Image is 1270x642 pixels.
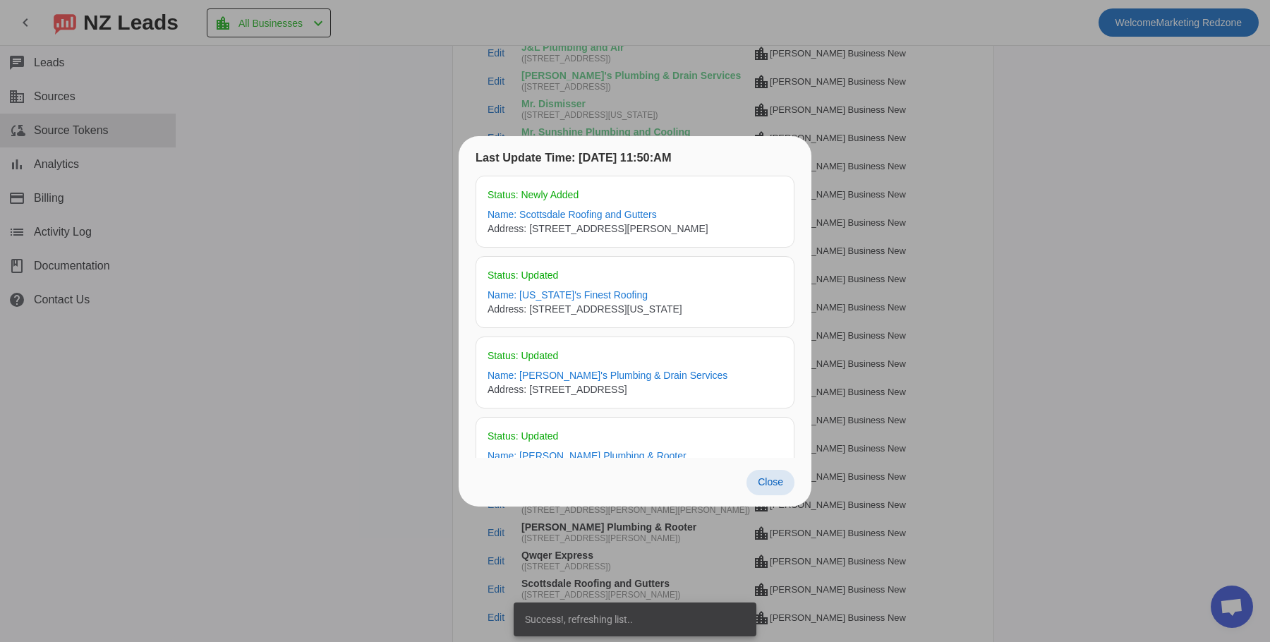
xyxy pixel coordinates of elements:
div: Status: Updated [488,429,782,443]
h3: Last Update Time: [DATE] 11:50:AM [476,150,794,164]
div: Status: Updated [488,268,782,282]
div: Address: [STREET_ADDRESS] [488,382,782,396]
div: Status: Updated [488,349,782,363]
div: Status: Newly Added [488,188,782,202]
div: Address: [STREET_ADDRESS][PERSON_NAME] [488,222,782,236]
a: Name: [PERSON_NAME] Plumbing & Rooter [488,449,782,463]
a: Name: [US_STATE]'s Finest Roofing [488,288,782,302]
a: Name: Scottsdale Roofing and Gutters [488,207,782,222]
div: Address: [STREET_ADDRESS][US_STATE] [488,302,782,316]
button: Close [746,470,794,495]
a: Name: [PERSON_NAME]'s Plumbing & Drain Services [488,368,782,382]
span: Close [758,476,783,487]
